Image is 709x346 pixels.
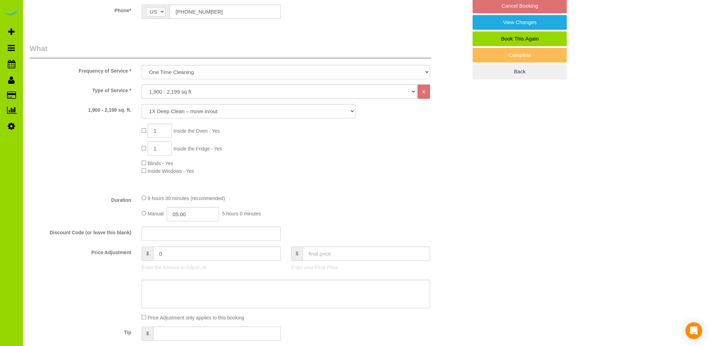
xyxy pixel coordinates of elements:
p: Enter your Final Price [291,264,430,271]
span: $ [142,326,153,341]
label: Frequency of Service * [24,65,136,74]
label: Type of Service * [24,84,136,94]
a: Back [473,64,567,79]
label: 1,900 - 2,199 sq. ft. [24,104,136,113]
label: Price Adjustment [24,246,136,256]
label: Duration [24,194,136,204]
div: Open Intercom Messenger [685,322,702,339]
label: Discount Code (or leave this blank) [24,227,136,236]
span: Manual [148,211,164,216]
legend: What [30,43,431,59]
input: final price [303,246,430,261]
img: Automaid Logo [4,7,18,17]
p: Enter the Amount to Adjust, or [142,264,280,271]
span: Inside Windows - Yes [148,168,194,174]
a: Book This Again [473,31,567,46]
label: Phone* [24,5,136,14]
span: $ [291,246,303,261]
a: View Changes [473,15,567,30]
span: Inside the Fridge - Yes [173,146,222,152]
span: Price Adjustment only applies to this booking [148,315,244,321]
span: 9 hours 30 minutes (recommended) [148,196,225,201]
input: Phone* [169,5,280,19]
span: $ [142,246,153,261]
span: 5 hours 0 minutes [222,211,261,216]
span: Blinds - Yes [148,161,173,166]
span: Inside the Oven - Yes [173,128,220,134]
label: Tip [24,326,136,336]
